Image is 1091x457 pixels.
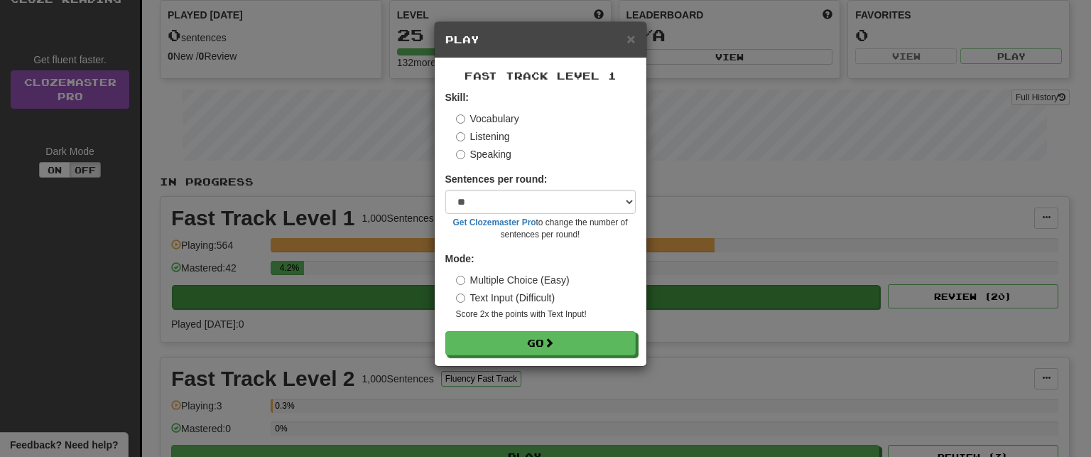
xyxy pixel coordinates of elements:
label: Text Input (Difficult) [456,291,555,305]
label: Speaking [456,147,511,161]
input: Multiple Choice (Easy) [456,276,465,285]
small: to change the number of sentences per round! [445,217,636,241]
input: Vocabulary [456,114,465,124]
button: Close [626,31,635,46]
label: Vocabulary [456,112,519,126]
label: Sentences per round: [445,172,548,186]
label: Multiple Choice (Easy) [456,273,570,287]
a: Get Clozemaster Pro [453,217,536,227]
button: Go [445,331,636,355]
strong: Mode: [445,253,474,264]
span: Fast Track Level 1 [465,70,617,82]
h5: Play [445,33,636,47]
strong: Skill: [445,92,469,103]
input: Text Input (Difficult) [456,294,465,303]
label: Listening [456,129,510,144]
span: × [626,31,635,47]
input: Speaking [456,150,465,159]
small: Score 2x the points with Text Input ! [456,308,636,321]
input: Listening [456,132,465,141]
